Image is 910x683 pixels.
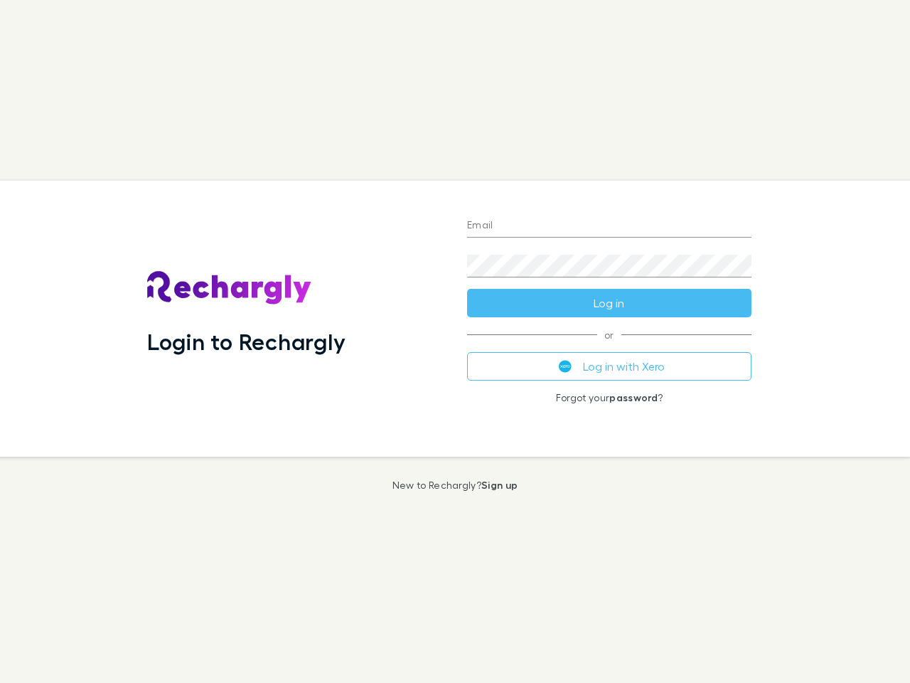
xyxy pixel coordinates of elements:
img: Xero's logo [559,360,572,373]
button: Log in [467,289,751,317]
a: Sign up [481,479,518,491]
a: password [609,391,658,403]
p: Forgot your ? [467,392,751,403]
img: Rechargly's Logo [147,271,312,305]
button: Log in with Xero [467,352,751,381]
span: or [467,334,751,335]
h1: Login to Rechargly [147,328,346,355]
p: New to Rechargly? [392,480,518,491]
